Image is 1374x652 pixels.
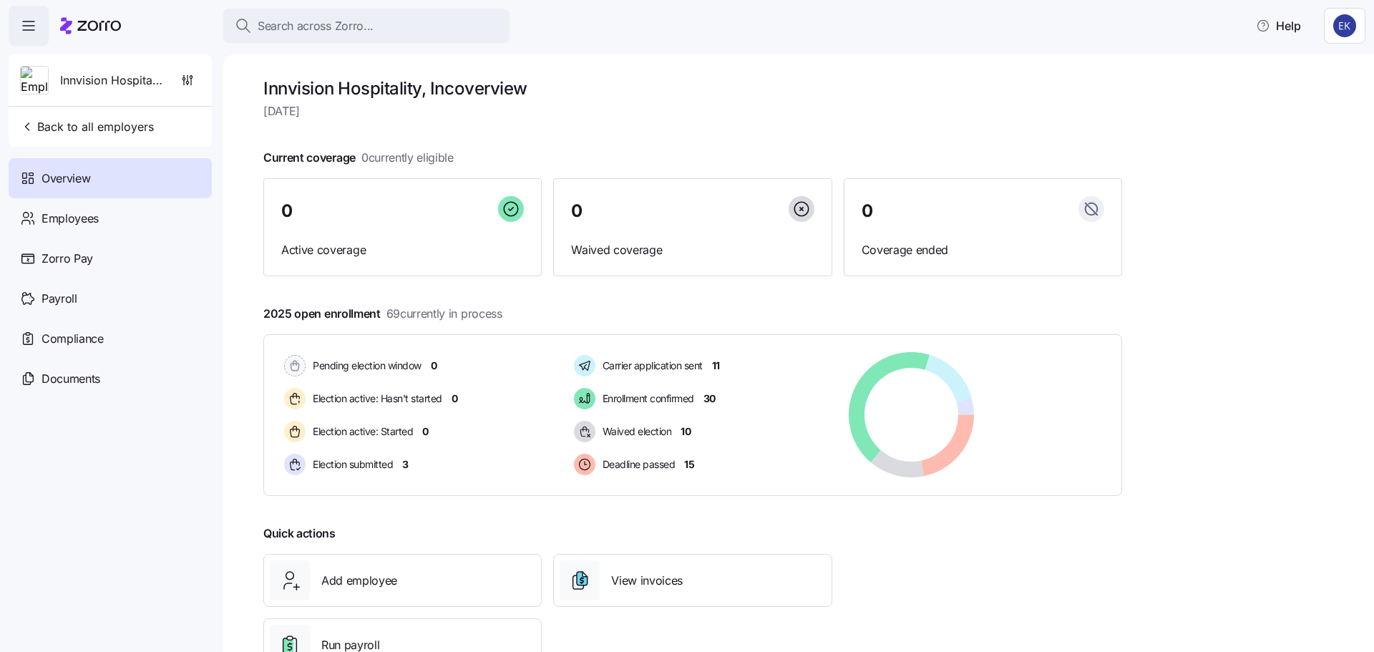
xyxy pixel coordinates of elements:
span: Compliance [42,330,104,348]
span: 10 [681,424,691,439]
button: Back to all employers [14,112,160,141]
a: Payroll [9,278,212,318]
button: Help [1244,11,1312,40]
h1: Innvision Hospitality, Inc overview [263,77,1122,99]
button: Search across Zorro... [223,9,510,43]
span: Deadline passed [598,457,676,472]
span: Zorro Pay [42,250,93,268]
span: Search across Zorro... [258,17,374,35]
a: Overview [9,158,212,198]
span: 0 [452,391,458,406]
span: Waived coverage [571,241,814,259]
span: Pending election window [308,359,422,373]
span: [DATE] [263,102,1122,120]
span: 0 currently eligible [361,149,454,167]
img: Employer logo [21,67,48,95]
span: 3 [402,457,409,472]
span: Enrollment confirmed [598,391,694,406]
span: 0 [431,359,437,373]
span: Current coverage [263,149,454,167]
img: 54a087820e839c6e3e8ea3052cfb8d35 [1333,14,1356,37]
a: Employees [9,198,212,238]
span: Election active: Started [308,424,413,439]
span: 15 [684,457,694,472]
span: 0 [862,203,873,220]
span: Overview [42,170,90,188]
span: Add employee [321,572,397,590]
span: Active coverage [281,241,524,259]
span: Election active: Hasn't started [308,391,442,406]
a: Zorro Pay [9,238,212,278]
span: Back to all employers [20,118,154,135]
span: Carrier application sent [598,359,703,373]
span: 11 [712,359,720,373]
span: Help [1256,17,1301,34]
span: Quick actions [263,525,336,542]
span: Election submitted [308,457,393,472]
span: 0 [281,203,293,220]
span: 0 [422,424,429,439]
span: Waived election [598,424,672,439]
a: Documents [9,359,212,399]
span: Coverage ended [862,241,1104,259]
span: 0 [571,203,583,220]
span: Employees [42,210,99,228]
span: Innvision Hospitality, Inc [60,72,163,89]
span: 2025 open enrollment [263,305,502,323]
span: Payroll [42,290,77,308]
span: Documents [42,370,100,388]
span: View invoices [611,572,683,590]
a: Compliance [9,318,212,359]
span: 69 currently in process [386,305,502,323]
span: 30 [703,391,716,406]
